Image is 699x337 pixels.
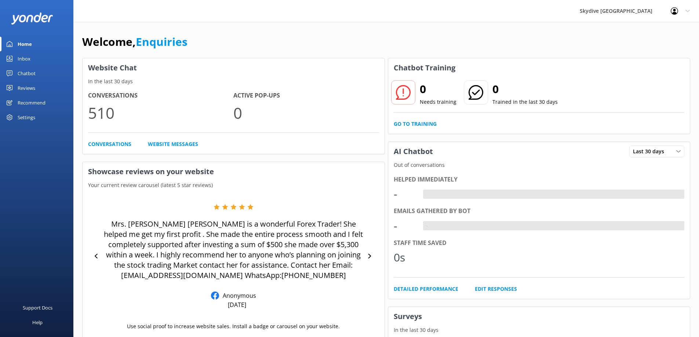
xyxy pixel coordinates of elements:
p: 510 [88,100,233,125]
a: Conversations [88,140,131,148]
div: Staff time saved [394,238,685,248]
a: Enquiries [136,34,188,49]
div: Helped immediately [394,175,685,184]
p: In the last 30 days [388,326,690,334]
p: [DATE] [228,301,246,309]
p: Use social proof to increase website sales. Install a badge or carousel on your website. [127,322,340,330]
h3: Surveys [388,307,690,326]
a: Edit Responses [475,285,517,293]
p: In the last 30 days [83,77,385,85]
div: Emails gathered by bot [394,206,685,216]
a: Website Messages [148,140,198,148]
h1: Welcome, [82,33,188,51]
span: Last 30 days [633,147,669,155]
h3: Website Chat [83,58,385,77]
img: yonder-white-logo.png [11,12,53,25]
a: Go to Training [394,120,437,128]
p: Needs training [420,98,456,106]
div: Recommend [18,95,45,110]
div: Chatbot [18,66,36,81]
div: Help [32,315,43,330]
p: Out of conversations [388,161,690,169]
p: Trained in the last 30 days [492,98,558,106]
a: Detailed Performance [394,285,458,293]
h3: AI Chatbot [388,142,438,161]
h3: Showcase reviews on your website [83,162,385,181]
div: Inbox [18,51,30,66]
div: Settings [18,110,35,125]
h3: Chatbot Training [388,58,461,77]
h4: Active Pop-ups [233,91,379,100]
h4: Conversations [88,91,233,100]
p: Anonymous [219,292,256,300]
div: Support Docs [23,300,52,315]
p: Mrs. [PERSON_NAME] [PERSON_NAME] is a wonderful Forex Trader! She helped me get my first profit .... [103,219,364,281]
div: Reviews [18,81,35,95]
div: - [423,190,429,199]
div: - [423,221,429,231]
p: 0 [233,100,379,125]
h2: 0 [420,80,456,98]
div: - [394,217,416,235]
img: Facebook Reviews [211,292,219,300]
div: 0s [394,249,416,266]
p: Your current review carousel (latest 5 star reviews) [83,181,385,189]
h2: 0 [492,80,558,98]
div: - [394,185,416,203]
div: Home [18,37,32,51]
